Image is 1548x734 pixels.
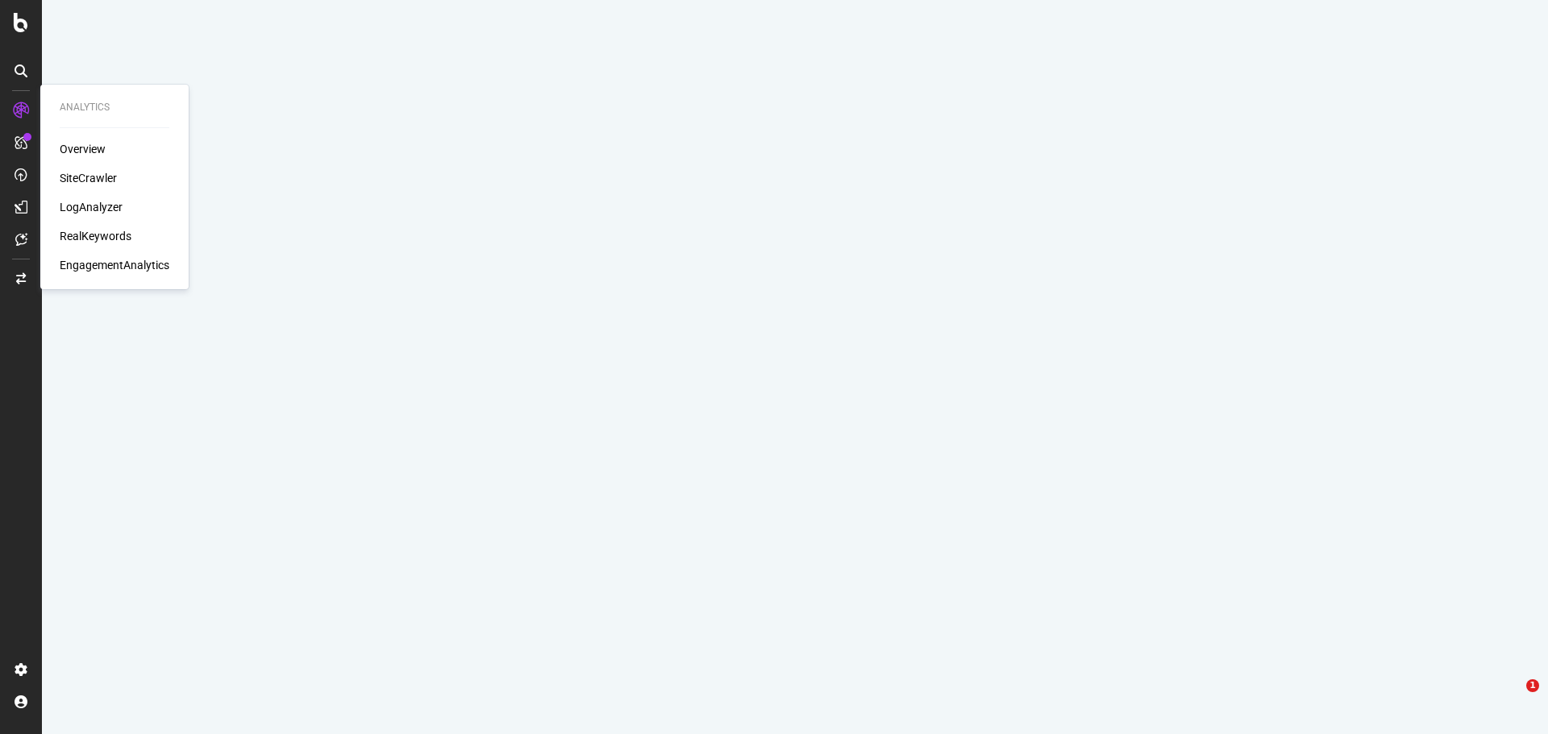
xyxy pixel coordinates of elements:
a: SiteCrawler [60,170,117,186]
a: LogAnalyzer [60,199,123,215]
div: Analytics [60,101,169,114]
span: 1 [1526,679,1539,692]
iframe: Intercom live chat [1493,679,1532,718]
a: RealKeywords [60,228,131,244]
a: Overview [60,141,106,157]
a: EngagementAnalytics [60,257,169,273]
